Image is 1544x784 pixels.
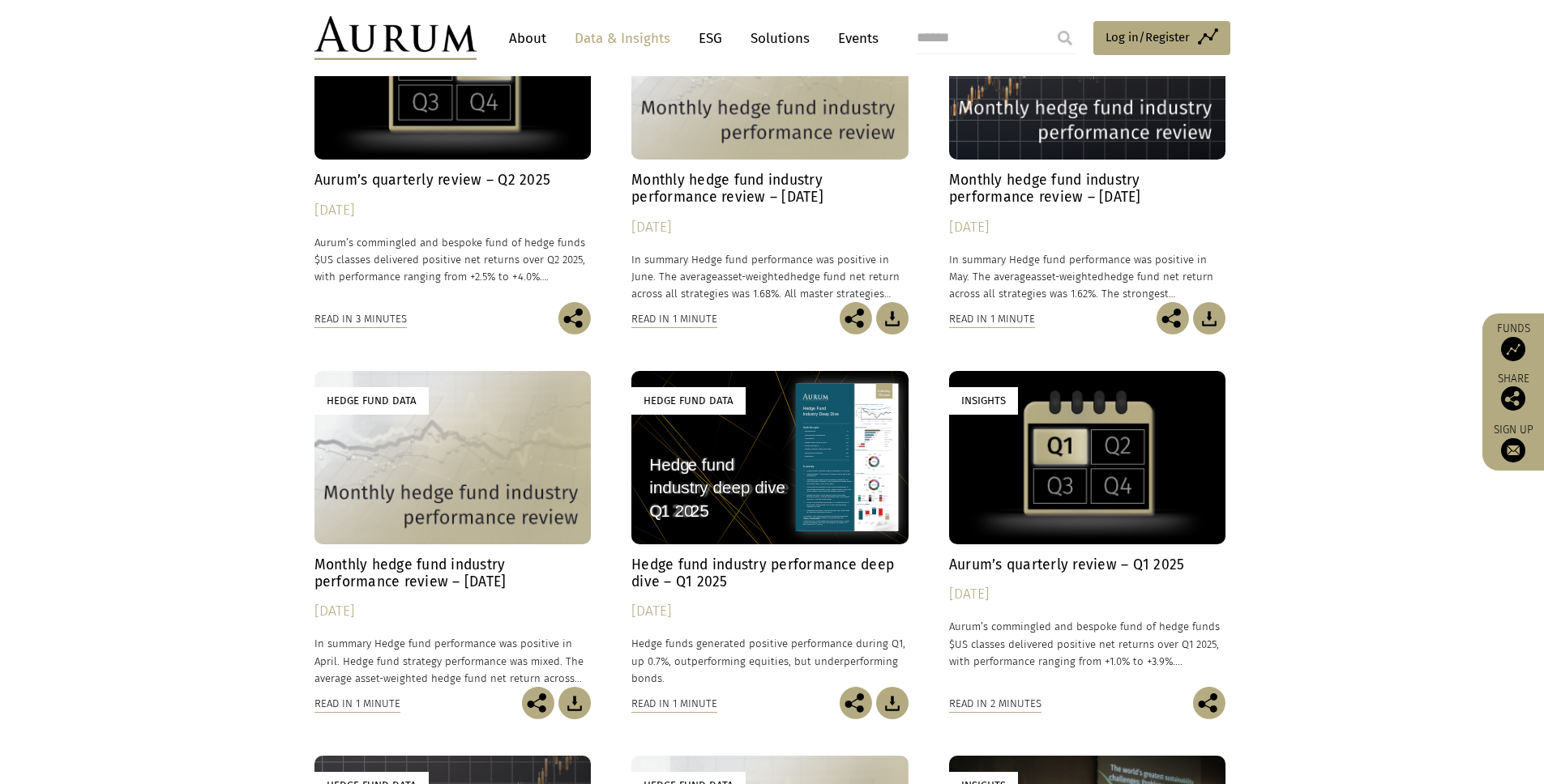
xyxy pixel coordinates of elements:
[314,371,592,686] a: Hedge Fund Data Monthly hedge fund industry performance review – [DATE] [DATE] In summary Hedge f...
[717,271,790,283] span: asset-weighted
[314,556,592,590] h4: Monthly hedge fund industry performance review – [DATE]
[1031,271,1104,283] span: asset-weighted
[1501,386,1525,411] img: Share this post
[1106,28,1190,47] span: Log in/Register
[1049,22,1081,54] input: Submit
[314,16,477,60] img: Aurum
[314,234,592,285] p: Aurum’s commingled and bespoke fund of hedge funds $US classes delivered positive net returns ove...
[1491,322,1536,361] a: Funds
[949,251,1226,302] p: In summary Hedge fund performance was positive in May. The average hedge fund net return across a...
[1157,302,1189,334] img: Share this post
[558,302,591,334] img: Share this post
[631,600,909,623] div: [DATE]
[314,635,592,686] p: In summary Hedge fund performance was positive in April. Hedge fund strategy performance was mixe...
[631,216,909,239] div: [DATE]
[742,23,818,53] a: Solutions
[1491,373,1536,411] div: Share
[631,387,746,414] div: Hedge Fund Data
[949,310,1035,328] div: Read in 1 minute
[631,695,717,713] div: Read in 1 minute
[522,687,554,719] img: Share this post
[314,172,592,189] h4: Aurum’s quarterly review – Q2 2025
[1093,21,1230,55] a: Log in/Register
[631,635,909,686] p: Hedge funds generated positive performance during Q1, up 0.7%, outperforming equities, but underp...
[314,600,592,623] div: [DATE]
[314,387,429,414] div: Hedge Fund Data
[1501,337,1525,361] img: Access Funds
[631,172,909,206] h4: Monthly hedge fund industry performance review – [DATE]
[949,618,1226,669] p: Aurum’s commingled and bespoke fund of hedge funds $US classes delivered positive net returns ove...
[949,371,1226,686] a: Insights Aurum’s quarterly review – Q1 2025 [DATE] Aurum’s commingled and bespoke fund of hedge f...
[1193,302,1225,334] img: Download Article
[631,310,717,328] div: Read in 1 minute
[949,387,1018,414] div: Insights
[314,199,592,222] div: [DATE]
[631,556,909,590] h4: Hedge fund industry performance deep dive – Q1 2025
[1501,438,1525,462] img: Sign up to our newsletter
[691,23,730,53] a: ESG
[876,687,909,719] img: Download Article
[949,216,1226,239] div: [DATE]
[631,371,909,686] a: Hedge Fund Data Hedge fund industry performance deep dive – Q1 2025 [DATE] Hedge funds generated ...
[1193,687,1225,719] img: Share this post
[949,556,1226,573] h4: Aurum’s quarterly review – Q1 2025
[631,251,909,302] p: In summary Hedge fund performance was positive in June. The average hedge fund net return across ...
[501,23,554,53] a: About
[830,23,879,53] a: Events
[840,687,872,719] img: Share this post
[1491,423,1536,462] a: Sign up
[314,310,407,328] div: Read in 3 minutes
[949,695,1041,713] div: Read in 2 minutes
[949,172,1226,206] h4: Monthly hedge fund industry performance review – [DATE]
[567,23,678,53] a: Data & Insights
[558,687,591,719] img: Download Article
[314,695,400,713] div: Read in 1 minute
[949,583,1226,606] div: [DATE]
[876,302,909,334] img: Download Article
[840,302,872,334] img: Share this post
